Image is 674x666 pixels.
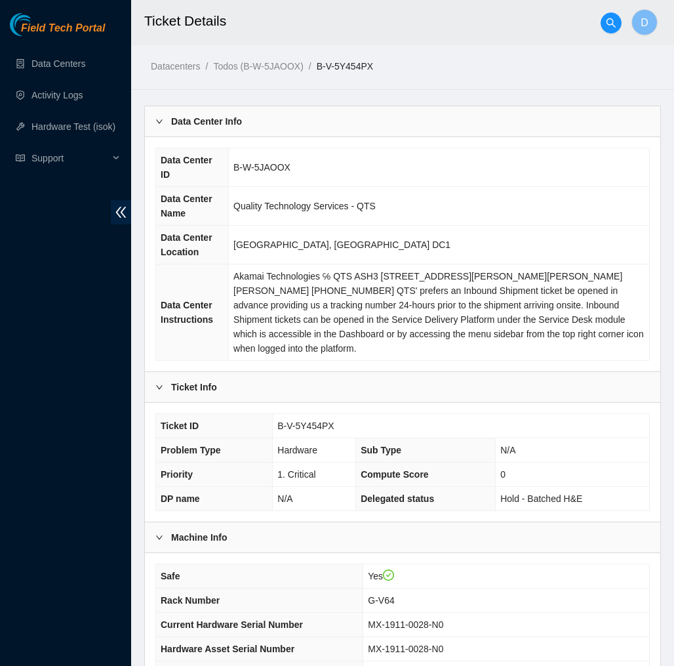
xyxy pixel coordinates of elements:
span: B-W-5JAOOX [233,162,290,173]
span: Yes [368,571,394,581]
span: right [155,383,163,391]
span: Data Center Name [161,194,212,219]
a: Data Centers [31,58,85,69]
span: 0 [500,469,505,480]
span: Field Tech Portal [21,22,105,35]
span: Delegated status [361,493,434,504]
span: Hardware Asset Serial Number [161,644,294,654]
span: double-left [111,200,131,224]
span: Ticket ID [161,421,199,431]
b: Ticket Info [171,380,217,394]
span: N/A [277,493,292,504]
button: D [631,9,658,35]
span: B-V-5Y454PX [277,421,334,431]
span: G-V64 [368,595,394,606]
span: Current Hardware Serial Number [161,619,303,630]
span: MX-1911-0028-N0 [368,619,443,630]
span: read [16,154,25,163]
span: Support [31,145,109,171]
span: [GEOGRAPHIC_DATA], [GEOGRAPHIC_DATA] DC1 [233,239,450,250]
span: Sub Type [361,445,401,455]
div: Machine Info [145,522,660,552]
span: Safe [161,571,180,581]
b: Data Center Info [171,114,242,129]
a: Activity Logs [31,90,83,100]
button: search [601,12,622,33]
span: right [155,533,163,541]
span: Data Center ID [161,155,212,180]
span: Problem Type [161,445,221,455]
a: Akamai TechnologiesField Tech Portal [10,24,105,41]
span: Compute Score [361,469,428,480]
span: N/A [500,445,515,455]
span: DP name [161,493,200,504]
img: Akamai Technologies [10,13,66,36]
span: Priority [161,469,193,480]
span: / [205,61,208,72]
span: 1. Critical [277,469,315,480]
span: / [309,61,311,72]
a: Datacenters [151,61,200,72]
span: D [641,14,648,31]
a: B-V-5Y454PX [317,61,373,72]
span: check-circle [383,570,395,581]
div: Ticket Info [145,372,660,402]
span: right [155,117,163,125]
a: Hardware Test (isok) [31,121,115,132]
span: Rack Number [161,595,220,606]
span: Akamai Technologies ℅ QTS ASH3 [STREET_ADDRESS][PERSON_NAME][PERSON_NAME] [PERSON_NAME] [PHONE_NU... [233,271,644,354]
span: Hold - Batched H&E [500,493,582,504]
a: Todos (B-W-5JAOOX) [213,61,303,72]
span: Hardware [277,445,317,455]
span: MX-1911-0028-N0 [368,644,443,654]
span: Quality Technology Services - QTS [233,201,376,211]
div: Data Center Info [145,106,660,136]
b: Machine Info [171,530,228,545]
span: Data Center Location [161,232,212,257]
span: search [601,18,621,28]
span: Data Center Instructions [161,300,213,325]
